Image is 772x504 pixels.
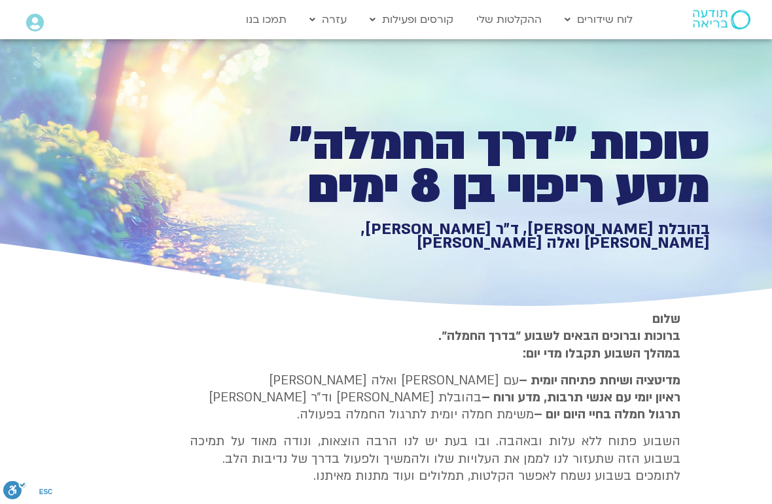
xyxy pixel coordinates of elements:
[363,7,460,32] a: קורסים ופעילות
[190,433,680,484] p: השבוע פתוח ללא עלות ובאהבה. ובו בעת יש לנו הרבה הוצאות, ונודה מאוד על תמיכה בשבוע הזה שתעזור לנו ...
[256,123,710,209] h1: סוכות ״דרך החמלה״ מסע ריפוי בן 8 ימים
[256,222,710,250] h1: בהובלת [PERSON_NAME], ד״ר [PERSON_NAME], [PERSON_NAME] ואלה [PERSON_NAME]
[438,328,680,361] strong: ברוכות וברוכים הבאים לשבוע ״בדרך החמלה״. במהלך השבוע תקבלו מדי יום:
[482,389,680,406] b: ראיון יומי עם אנשי תרבות, מדע ורוח –
[693,10,750,29] img: תודעה בריאה
[652,311,680,328] strong: שלום
[239,7,293,32] a: תמכו בנו
[470,7,548,32] a: ההקלטות שלי
[558,7,639,32] a: לוח שידורים
[190,372,680,424] p: עם [PERSON_NAME] ואלה [PERSON_NAME] בהובלת [PERSON_NAME] וד״ר [PERSON_NAME] משימת חמלה יומית לתרג...
[519,372,680,389] strong: מדיטציה ושיחת פתיחה יומית –
[534,406,680,423] b: תרגול חמלה בחיי היום יום –
[303,7,353,32] a: עזרה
